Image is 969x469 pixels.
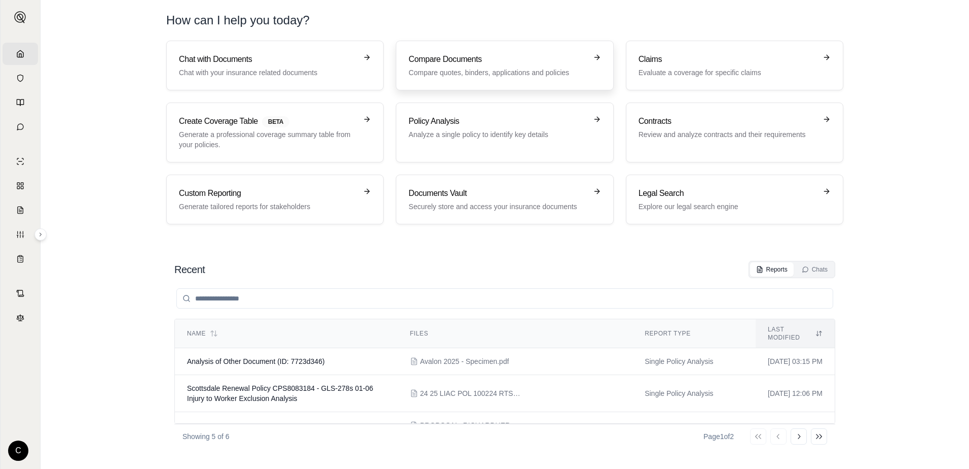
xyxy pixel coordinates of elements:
a: Custom Report [3,223,38,246]
a: Home [3,43,38,65]
a: Documents Vault [3,67,38,89]
h3: Contracts [639,115,816,127]
h3: Compare Documents [408,53,586,65]
p: Review and analyze contracts and their requirements [639,129,816,140]
a: Contract Analysis [3,282,38,305]
span: Comparison of Richard Hermann / F/R Commercial Equities LLC Insurance Quotes (2024-2025 vs 2025-2... [187,422,378,441]
button: Reports [750,262,794,277]
span: 24 25 LIAC POL 100224 RTScottsdale Renewal Policy # CPS8083184.pdf [420,388,521,398]
td: Policies Compare [632,412,756,451]
span: Analysis of Other Document (ID: 7723d346) [187,357,325,365]
a: Legal SearchExplore our legal search engine [626,175,843,224]
p: Analyze a single policy to identify key details [408,129,586,140]
div: Page 1 of 2 [703,431,734,442]
a: Compare DocumentsCompare quotes, binders, applications and policies [396,41,613,90]
td: Single Policy Analysis [632,375,756,412]
p: Generate a professional coverage summary table from your policies. [179,129,357,150]
p: Chat with your insurance related documents [179,68,357,78]
span: BETA [262,116,289,127]
a: Prompt Library [3,91,38,114]
td: [DATE] 03:15 PM [756,348,835,375]
span: Avalon 2025 - Specimen.pdf [420,356,509,366]
div: Chats [802,265,828,274]
h3: Documents Vault [408,187,586,199]
button: Expand sidebar [34,228,47,241]
h3: Chat with Documents [179,53,357,65]
a: Legal Search Engine [3,307,38,329]
a: Policy AnalysisAnalyze a single policy to identify key details [396,103,613,162]
a: Single Policy [3,150,38,173]
img: Expand sidebar [14,11,26,23]
h3: Legal Search [639,187,816,199]
h3: Claims [639,53,816,65]
a: Chat with DocumentsChat with your insurance related documents [166,41,384,90]
a: Policy Comparisons [3,175,38,197]
p: Generate tailored reports for stakeholders [179,202,357,212]
div: C [8,441,28,461]
a: Create Coverage TableBETAGenerate a professional coverage summary table from your policies. [166,103,384,162]
button: Expand sidebar [10,7,30,27]
td: Single Policy Analysis [632,348,756,375]
th: Report Type [632,319,756,348]
h1: How can I help you today? [166,12,310,28]
a: ContractsReview and analyze contracts and their requirements [626,103,843,162]
a: Custom ReportingGenerate tailored reports for stakeholders [166,175,384,224]
td: [DATE] 12:06 PM [756,375,835,412]
p: Compare quotes, binders, applications and policies [408,68,586,78]
span: PROPOSAL_RICHARDHERMANN.pdf [420,420,521,430]
p: Securely store and access your insurance documents [408,202,586,212]
p: Showing 5 of 6 [182,431,230,442]
span: Scottsdale Renewal Policy CPS8083184 - GLS-278s 01-06 Injury to Worker Exclusion Analysis [187,384,373,403]
div: Last modified [768,325,823,342]
h3: Create Coverage Table [179,115,357,127]
h3: Policy Analysis [408,115,586,127]
div: Name [187,329,386,338]
div: Reports [756,265,788,274]
a: Coverage Table [3,248,38,270]
a: ClaimsEvaluate a coverage for specific claims [626,41,843,90]
a: Chat [3,116,38,138]
h2: Recent [174,262,205,277]
td: [DATE] 10:44 AM [756,412,835,451]
a: Documents VaultSecurely store and access your insurance documents [396,175,613,224]
h3: Custom Reporting [179,187,357,199]
a: Claim Coverage [3,199,38,221]
p: Explore our legal search engine [639,202,816,212]
p: Evaluate a coverage for specific claims [639,68,816,78]
th: Files [398,319,632,348]
button: Chats [796,262,834,277]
